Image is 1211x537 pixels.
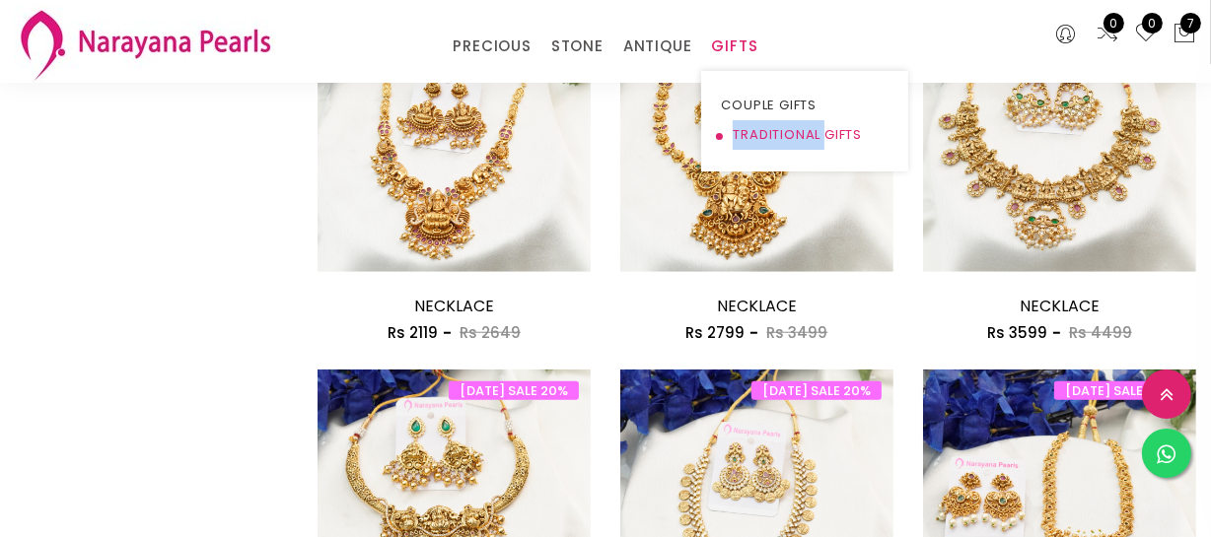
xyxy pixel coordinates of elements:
[388,322,438,343] span: Rs 2119
[1069,322,1132,343] span: Rs 4499
[1142,13,1163,34] span: 0
[623,32,692,61] a: ANTIQUE
[1020,295,1100,317] a: NECKLACE
[453,32,531,61] a: PRECIOUS
[460,322,521,343] span: Rs 2649
[717,295,797,317] a: NECKLACE
[1104,13,1124,34] span: 0
[1134,22,1158,47] a: 0
[1054,381,1184,400] span: [DATE] SALE 20%
[1173,22,1196,47] button: 7
[721,91,889,120] a: COUPLE GIFTS
[685,322,745,343] span: Rs 2799
[449,381,579,400] span: [DATE] SALE 20%
[721,120,889,150] a: TRADITIONAL GIFTS
[551,32,604,61] a: STONE
[987,322,1047,343] span: Rs 3599
[751,381,882,400] span: [DATE] SALE 20%
[766,322,827,343] span: Rs 3499
[414,295,494,317] a: NECKLACE
[1096,22,1119,47] a: 0
[1180,13,1201,34] span: 7
[711,32,757,61] a: GIFTS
